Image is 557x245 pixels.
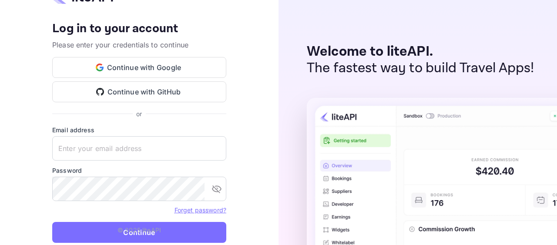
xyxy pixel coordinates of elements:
button: Continue with Google [52,57,226,78]
button: toggle password visibility [208,180,225,198]
button: Continue [52,222,226,243]
label: Email address [52,125,226,134]
p: or [136,109,142,118]
a: Forget password? [174,206,226,214]
h4: Log in to your account [52,21,226,37]
p: © 2025 liteAPI [117,225,161,235]
p: The fastest way to build Travel Apps! [307,60,534,77]
p: Please enter your credentials to continue [52,40,226,50]
p: Welcome to liteAPI. [307,44,534,60]
a: Forget password? [174,205,226,214]
button: Continue with GitHub [52,81,226,102]
label: Password [52,166,226,175]
input: Enter your email address [52,136,226,161]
